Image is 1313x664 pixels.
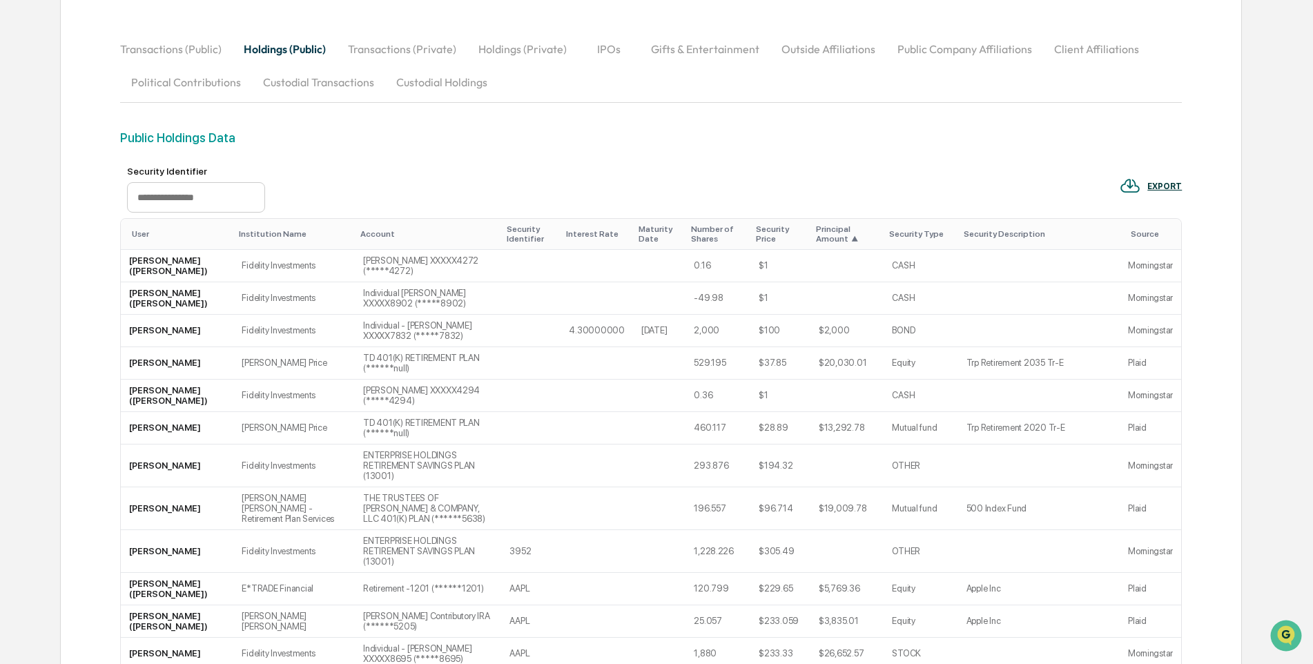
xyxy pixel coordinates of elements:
td: [PERSON_NAME] ([PERSON_NAME]) [121,282,234,315]
div: We're available if you need us! [62,119,190,130]
td: $20,030.01 [810,347,884,380]
td: Mutual fund [884,487,957,530]
td: $13,292.78 [810,412,884,445]
td: [PERSON_NAME] [121,530,234,573]
td: Morningstar [1120,380,1181,412]
button: Holdings (Private) [467,32,578,66]
td: Mutual fund [884,412,957,445]
td: Trp Retirement 2035 Tr-E [958,347,1120,380]
div: Security Identifier [507,224,555,244]
td: Fidelity Investments [233,445,355,487]
td: Morningstar [1120,530,1181,573]
td: TD 401(K) RETIREMENT PLAN (******null) [355,412,501,445]
td: CASH [884,282,957,315]
td: [PERSON_NAME] Contributory IRA (******5205) [355,605,501,638]
td: ENTERPRISE HOLDINGS RETIREMENT SAVINGS PLAN (13001) [355,530,501,573]
span: [DATE] [122,225,150,236]
td: Fidelity Investments [233,282,355,315]
img: 1746055101610-c473b297-6a78-478c-a979-82029cc54cd1 [28,226,39,237]
td: [PERSON_NAME] XXXXX4294 (*****4294) [355,380,501,412]
button: Start new chat [235,110,251,126]
img: 1746055101610-c473b297-6a78-478c-a979-82029cc54cd1 [14,106,39,130]
td: Morningstar [1120,282,1181,315]
button: Custodial Transactions [252,66,385,99]
td: 120.799 [685,573,750,605]
td: THE TRUSTEES OF [PERSON_NAME] & COMPANY, LLC 401(K) PLAN (******5638) [355,487,501,530]
td: [DATE] [633,315,685,347]
td: Apple Inc [958,573,1120,605]
td: $1 [750,380,810,412]
td: [PERSON_NAME] [121,347,234,380]
td: [PERSON_NAME] [PERSON_NAME] - Retirement Plan Services [233,487,355,530]
div: Source [1131,229,1176,239]
td: 3952 [501,530,561,573]
td: CASH [884,380,957,412]
td: 25.057 [685,605,750,638]
span: Preclearance [28,282,89,296]
button: IPOs [578,32,640,66]
td: [PERSON_NAME] [121,487,234,530]
td: Plaid [1120,573,1181,605]
td: $19,009.78 [810,487,884,530]
button: Transactions (Public) [120,32,233,66]
td: $3,835.01 [810,605,884,638]
td: Individual - [PERSON_NAME] XXXXX7832 (*****7832) [355,315,501,347]
td: $2,000 [810,315,884,347]
span: [PERSON_NAME] [43,188,112,199]
div: EXPORT [1147,182,1182,191]
td: 4.30000000 [561,315,632,347]
span: [PERSON_NAME] [43,225,112,236]
td: 0.36 [685,380,750,412]
img: EXPORT [1120,175,1140,196]
td: TD 401(K) RETIREMENT PLAN (******null) [355,347,501,380]
div: Principal Amount [816,224,878,244]
input: Clear [36,63,228,77]
td: BOND [884,315,957,347]
td: 529.195 [685,347,750,380]
td: [PERSON_NAME] [121,445,234,487]
td: Fidelity Investments [233,315,355,347]
button: Political Contributions [120,66,252,99]
td: $1 [750,250,810,282]
td: [PERSON_NAME] ([PERSON_NAME]) [121,605,234,638]
div: 🔎 [14,310,25,321]
td: [PERSON_NAME] Price [233,347,355,380]
div: Maturity Date [639,224,680,244]
td: $96.714 [750,487,810,530]
td: Apple Inc [958,605,1120,638]
td: [PERSON_NAME] XXXXX4272 (*****4272) [355,250,501,282]
td: AAPL [501,605,561,638]
td: Equity [884,573,957,605]
a: Powered byPylon [97,342,167,353]
td: $28.89 [750,412,810,445]
img: Jessica Sacks [14,175,36,197]
img: 6558925923028_b42adfe598fdc8269267_72.jpg [29,106,54,130]
td: Fidelity Investments [233,380,355,412]
div: Security Description [964,229,1114,239]
td: Individual [PERSON_NAME] XXXXX8902 (*****8902) [355,282,501,315]
td: 500 Index Fund [958,487,1120,530]
div: Interest Rate [566,229,627,239]
span: Data Lookup [28,309,87,322]
div: Past conversations [14,153,88,164]
a: 🔎Data Lookup [8,303,93,328]
td: [PERSON_NAME] Price [233,412,355,445]
td: $233.059 [750,605,810,638]
td: ENTERPRISE HOLDINGS RETIREMENT SAVINGS PLAN (13001) [355,445,501,487]
button: Custodial Holdings [385,66,498,99]
span: • [115,225,119,236]
div: User [132,229,228,239]
td: -49.98 [685,282,750,315]
td: Plaid [1120,605,1181,638]
a: 🗄️Attestations [95,277,177,302]
td: E*TRADE Financial [233,573,355,605]
td: $5,769.36 [810,573,884,605]
td: $100 [750,315,810,347]
td: [PERSON_NAME] [PERSON_NAME] [233,605,355,638]
td: $305.49 [750,530,810,573]
img: Ed Schembor [14,212,36,234]
button: Holdings (Public) [233,32,337,66]
div: Institution Name [239,229,349,239]
p: How can we help? [14,29,251,51]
